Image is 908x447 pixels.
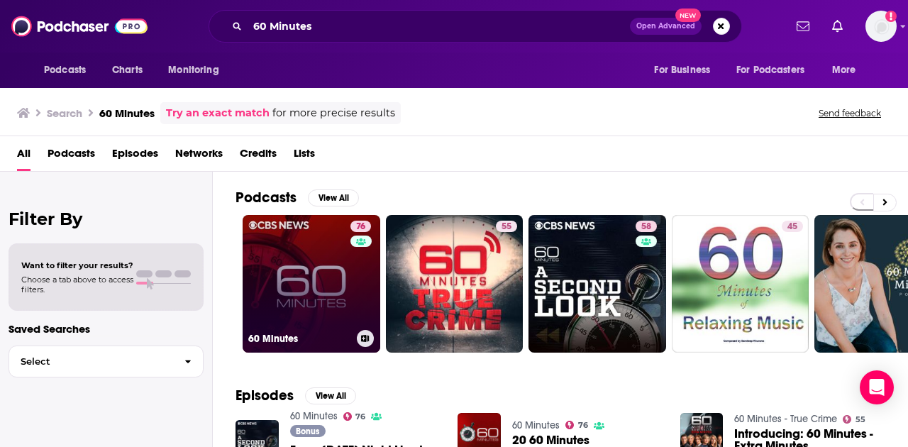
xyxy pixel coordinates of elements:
span: 58 [641,220,651,234]
span: Logged in as collectedstrategies [865,11,897,42]
button: open menu [727,57,825,84]
span: 55 [502,220,511,234]
button: View All [305,387,356,404]
img: Podchaser - Follow, Share and Rate Podcasts [11,13,148,40]
a: EpisodesView All [236,387,356,404]
span: for more precise results [272,105,395,121]
h3: 60 Minutes [99,106,155,120]
a: PodcastsView All [236,189,359,206]
button: open menu [34,57,104,84]
a: Episodes [112,142,158,171]
h2: Podcasts [236,189,297,206]
span: 76 [355,414,365,420]
span: Select [9,357,173,366]
a: Networks [175,142,223,171]
a: 45 [782,221,803,232]
button: open menu [644,57,728,84]
a: 58 [528,215,666,353]
button: Show profile menu [865,11,897,42]
button: Open AdvancedNew [630,18,702,35]
a: 60 Minutes [290,410,338,422]
span: Choose a tab above to access filters. [21,275,133,294]
a: All [17,142,31,171]
a: Try an exact match [166,105,270,121]
span: Monitoring [168,60,218,80]
a: 55 [843,415,865,424]
button: open menu [822,57,874,84]
span: Podcasts [44,60,86,80]
svg: Add a profile image [885,11,897,22]
a: 58 [636,221,657,232]
span: Want to filter your results? [21,260,133,270]
p: Saved Searches [9,322,204,336]
span: More [832,60,856,80]
h3: Search [47,106,82,120]
a: 60 Minutes [512,419,560,431]
a: Charts [103,57,151,84]
a: 76 [565,421,588,429]
a: 76 [343,412,366,421]
span: Bonus [296,427,319,436]
a: Podcasts [48,142,95,171]
div: Search podcasts, credits, & more... [209,10,742,43]
a: Lists [294,142,315,171]
a: 45 [672,215,809,353]
div: Open Intercom Messenger [860,370,894,404]
img: User Profile [865,11,897,42]
span: 76 [578,422,588,429]
input: Search podcasts, credits, & more... [248,15,630,38]
h3: 60 Minutes [248,333,351,345]
a: Show notifications dropdown [826,14,848,38]
button: View All [308,189,359,206]
span: For Business [654,60,710,80]
a: 76 [350,221,371,232]
span: 45 [787,220,797,234]
span: 55 [856,416,865,423]
a: 20 60 Minutes [512,434,589,446]
button: Send feedback [814,107,885,119]
a: 55 [386,215,524,353]
span: Open Advanced [636,23,695,30]
a: Credits [240,142,277,171]
h2: Episodes [236,387,294,404]
a: Show notifications dropdown [791,14,815,38]
a: 55 [496,221,517,232]
button: Select [9,346,204,377]
h2: Filter By [9,209,204,229]
span: 76 [356,220,365,234]
a: 7660 Minutes [243,215,380,353]
span: New [675,9,701,22]
span: Charts [112,60,143,80]
button: open menu [158,57,237,84]
a: 60 Minutes - True Crime [734,413,837,425]
span: For Podcasters [736,60,804,80]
